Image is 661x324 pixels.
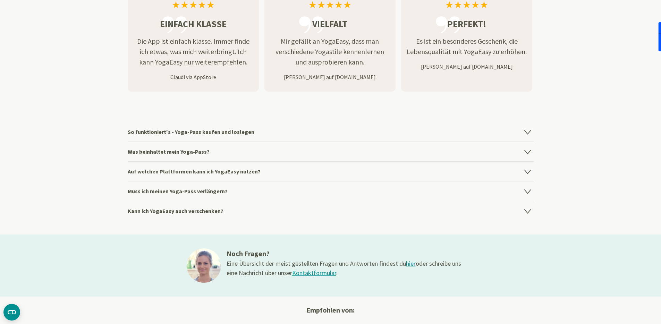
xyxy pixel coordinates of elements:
p: Die App ist einfach klasse. Immer finde ich etwas, was mich weiterbringt. Ich kann YogaEasy nur w... [128,36,259,67]
h4: Muss ich meinen Yoga-Pass verlängern? [128,181,534,201]
h4: Auf welchen Plattformen kann ich YogaEasy nutzen? [128,161,534,181]
h4: So funktioniert's - Yoga-Pass kaufen und loslegen [128,122,534,142]
button: CMP-Widget öffnen [3,304,20,321]
p: Mir gefällt an YogaEasy, dass man verschiedene Yogastile kennenlernen und ausprobieren kann. [264,36,396,67]
p: [PERSON_NAME] auf [DOMAIN_NAME] [264,73,396,81]
p: Es ist ein besonderes Geschenk, die Lebensqualität mit YogaEasy zu erhöhen. [401,36,532,57]
p: [PERSON_NAME] auf [DOMAIN_NAME] [401,62,532,71]
h3: Noch Fragen? [227,248,463,259]
img: ines@1x.jpg [187,248,221,283]
h4: Was beinhaltet mein Yoga-Pass? [128,142,534,161]
div: Eine Übersicht der meist gestellten Fragen und Antworten findest du oder schreibe uns eine Nachri... [227,259,463,278]
a: Kontaktformular [292,269,336,277]
h3: Einfach klasse [128,17,259,31]
h3: Perfekt! [401,17,532,31]
a: hier [406,259,416,267]
h4: Kann ich YogaEasy auch verschenken? [128,201,534,221]
h3: Vielfalt [264,17,396,31]
p: Claudi via AppStore [128,73,259,81]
